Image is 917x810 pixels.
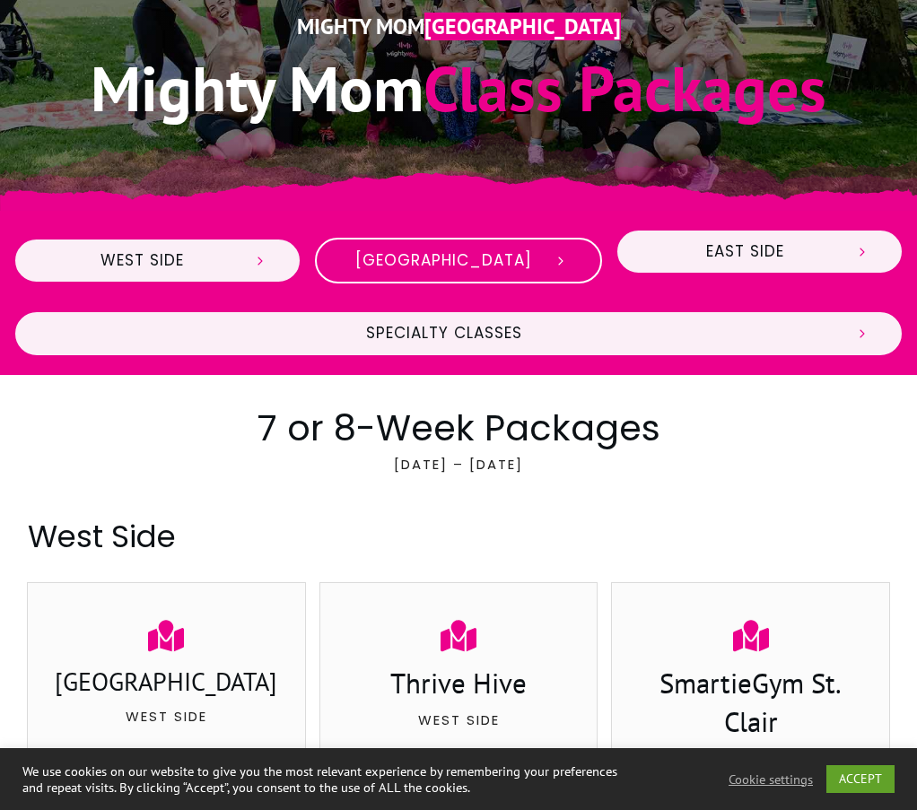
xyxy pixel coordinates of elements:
a: ACCEPT [826,765,895,793]
h3: [GEOGRAPHIC_DATA] [46,664,287,703]
span: Mighty Mom [91,48,424,128]
a: West Side [13,238,301,284]
span: East Side [649,242,841,262]
h3: Thrive Hive [338,664,580,707]
a: Specialty Classes [13,310,904,357]
a: Cookie settings [729,771,813,788]
a: [GEOGRAPHIC_DATA] [315,238,603,284]
p: [DATE] – [DATE] [28,453,889,496]
div: We use cookies on our website to give you the most relevant experience by remembering your prefer... [22,763,633,796]
a: East Side [616,229,904,275]
h1: Class Packages [37,48,880,129]
span: Specialty Classes [47,324,841,344]
span: Mighty Mom [297,13,424,40]
p: West Side [46,705,287,748]
span: West Side [47,251,239,271]
h2: 7 or 8-Week Packages [28,403,889,453]
p: West Side [338,709,580,752]
span: [GEOGRAPHIC_DATA] [424,13,621,40]
span: [GEOGRAPHIC_DATA] [348,251,540,271]
h2: West Side [28,516,889,559]
h3: SmartieGym St. Clair [630,664,871,746]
